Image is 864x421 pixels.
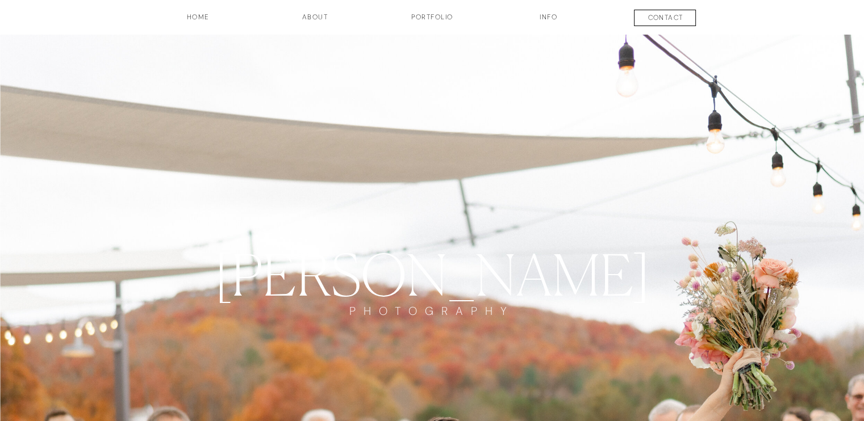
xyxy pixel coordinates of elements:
[336,304,529,339] a: PHOTOGRAPHY
[287,12,344,31] a: about
[520,12,577,31] a: INFO
[170,241,695,304] a: [PERSON_NAME]
[624,12,708,26] a: contact
[156,12,240,31] a: HOME
[390,12,474,31] a: Portfolio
